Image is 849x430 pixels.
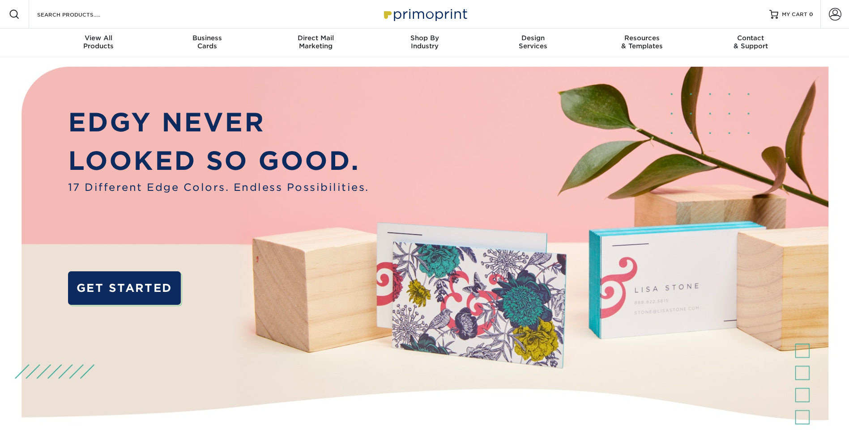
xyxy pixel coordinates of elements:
[588,29,696,57] a: Resources& Templates
[261,29,370,57] a: Direct MailMarketing
[36,9,124,20] input: SEARCH PRODUCTS.....
[68,271,181,305] a: GET STARTED
[782,11,807,18] span: MY CART
[380,4,469,24] img: Primoprint
[44,34,153,50] div: Products
[696,34,805,50] div: & Support
[809,11,813,17] span: 0
[153,34,261,42] span: Business
[261,34,370,50] div: Marketing
[588,34,696,42] span: Resources
[479,29,588,57] a: DesignServices
[479,34,588,50] div: Services
[370,34,479,50] div: Industry
[696,34,805,42] span: Contact
[370,29,479,57] a: Shop ByIndustry
[68,180,369,195] span: 17 Different Edge Colors. Endless Possibilities.
[479,34,588,42] span: Design
[588,34,696,50] div: & Templates
[68,142,369,180] p: LOOKED SO GOOD.
[44,34,153,42] span: View All
[696,29,805,57] a: Contact& Support
[370,34,479,42] span: Shop By
[153,29,261,57] a: BusinessCards
[261,34,370,42] span: Direct Mail
[44,29,153,57] a: View AllProducts
[153,34,261,50] div: Cards
[68,103,369,141] p: EDGY NEVER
